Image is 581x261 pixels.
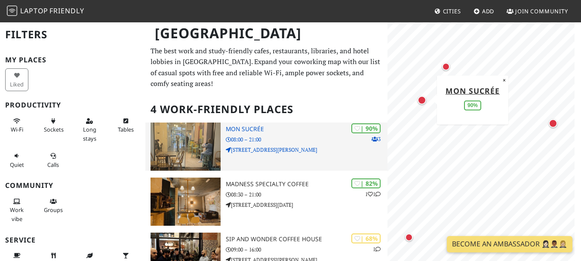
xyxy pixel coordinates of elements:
[41,149,65,172] button: Calls
[351,233,381,243] div: | 68%
[145,178,387,226] a: Madness Specialty Coffee | 82% 11 Madness Specialty Coffee 08:30 – 21:00 [STREET_ADDRESS][DATE]
[500,75,508,85] button: Close popup
[226,246,387,254] p: 09:00 – 16:00
[49,6,84,15] span: Friendly
[47,161,59,169] span: Video/audio calls
[400,229,418,246] div: Map marker
[226,190,387,199] p: 08:30 – 21:00
[413,92,430,109] div: Map marker
[151,96,382,123] h2: 4 Work-Friendly Places
[41,114,65,137] button: Sockets
[226,126,387,133] h3: Mon Sucrée
[10,161,24,169] span: Quiet
[431,3,464,19] a: Cities
[372,135,381,143] p: 3
[148,21,386,45] h1: [GEOGRAPHIC_DATA]
[226,236,387,243] h3: Sip and Wonder Coffee House
[11,126,23,133] span: Stable Wi-Fi
[365,190,381,198] p: 1 1
[226,181,387,188] h3: Madness Specialty Coffee
[470,3,498,19] a: Add
[446,85,500,95] a: Mon Sucrée
[114,114,137,137] button: Tables
[437,58,455,75] div: Map marker
[118,126,134,133] span: Work-friendly tables
[145,123,387,171] a: Mon Sucrée | 90% 3 Mon Sucrée 08:00 – 21:00 [STREET_ADDRESS][PERSON_NAME]
[5,194,28,226] button: Work vibe
[44,126,64,133] span: Power sockets
[443,7,461,15] span: Cities
[503,3,572,19] a: Join Community
[5,181,140,190] h3: Community
[151,123,221,171] img: Mon Sucrée
[351,178,381,188] div: | 82%
[464,101,481,111] div: 90%
[5,101,140,109] h3: Productivity
[5,114,28,137] button: Wi-Fi
[544,115,562,132] div: Map marker
[226,146,387,154] p: [STREET_ADDRESS][PERSON_NAME]
[5,21,140,48] h2: Filters
[41,194,65,217] button: Groups
[7,4,84,19] a: LaptopFriendly LaptopFriendly
[78,114,101,145] button: Long stays
[226,201,387,209] p: [STREET_ADDRESS][DATE]
[351,123,381,133] div: | 90%
[515,7,568,15] span: Join Community
[83,126,96,142] span: Long stays
[5,236,140,244] h3: Service
[5,56,140,64] h3: My Places
[482,7,495,15] span: Add
[44,206,63,214] span: Group tables
[7,6,17,16] img: LaptopFriendly
[10,206,24,222] span: People working
[373,245,381,253] p: 1
[151,46,382,89] p: The best work and study-friendly cafes, restaurants, libraries, and hotel lobbies in [GEOGRAPHIC_...
[151,178,221,226] img: Madness Specialty Coffee
[20,6,48,15] span: Laptop
[226,135,387,144] p: 08:00 – 21:00
[5,149,28,172] button: Quiet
